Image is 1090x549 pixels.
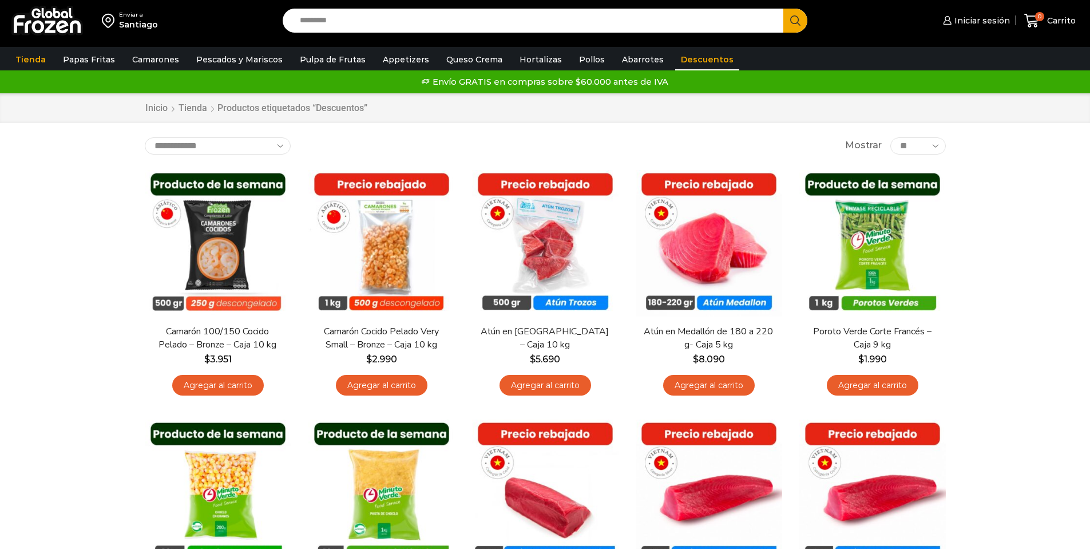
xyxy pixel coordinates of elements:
[336,375,427,396] a: Agregar al carrito: “Camarón Cocido Pelado Very Small - Bronze - Caja 10 kg”
[315,325,447,351] a: Camarón Cocido Pelado Very Small – Bronze – Caja 10 kg
[204,354,232,365] bdi: 3.951
[191,49,288,70] a: Pescados y Mariscos
[643,325,774,351] a: Atún en Medallón de 180 a 220 g- Caja 5 kg
[1021,7,1079,34] a: 0 Carrito
[119,11,158,19] div: Enviar a
[10,49,51,70] a: Tienda
[858,354,887,365] bdi: 1.990
[441,49,508,70] a: Queso Crema
[294,49,371,70] a: Pulpa de Frutas
[500,375,591,396] a: Agregar al carrito: “Atún en Trozos - Caja 10 kg”
[178,102,208,115] a: Tienda
[1044,15,1076,26] span: Carrito
[145,102,367,115] nav: Breadcrumb
[119,19,158,30] div: Santiago
[126,49,185,70] a: Camarones
[783,9,807,33] button: Search button
[172,375,264,396] a: Agregar al carrito: “Camarón 100/150 Cocido Pelado - Bronze - Caja 10 kg”
[377,49,435,70] a: Appetizers
[693,354,699,365] span: $
[479,325,611,351] a: Atún en [GEOGRAPHIC_DATA] – Caja 10 kg
[152,325,283,351] a: Camarón 100/150 Cocido Pelado – Bronze – Caja 10 kg
[530,354,536,365] span: $
[57,49,121,70] a: Papas Fritas
[102,11,119,30] img: address-field-icon.svg
[366,354,372,365] span: $
[145,137,291,155] select: Pedido de la tienda
[845,139,882,152] span: Mostrar
[514,49,568,70] a: Hortalizas
[806,325,938,351] a: Poroto Verde Corte Francés – Caja 9 kg
[217,102,367,113] h1: Productos etiquetados “Descuentos”
[940,9,1010,32] a: Iniciar sesión
[693,354,725,365] bdi: 8.090
[204,354,210,365] span: $
[827,375,918,396] a: Agregar al carrito: “Poroto Verde Corte Francés - Caja 9 kg”
[675,49,739,70] a: Descuentos
[952,15,1010,26] span: Iniciar sesión
[616,49,669,70] a: Abarrotes
[573,49,611,70] a: Pollos
[530,354,560,365] bdi: 5.690
[366,354,397,365] bdi: 2.990
[858,354,864,365] span: $
[663,375,755,396] a: Agregar al carrito: “Atún en Medallón de 180 a 220 g- Caja 5 kg”
[145,102,168,115] a: Inicio
[1035,12,1044,21] span: 0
